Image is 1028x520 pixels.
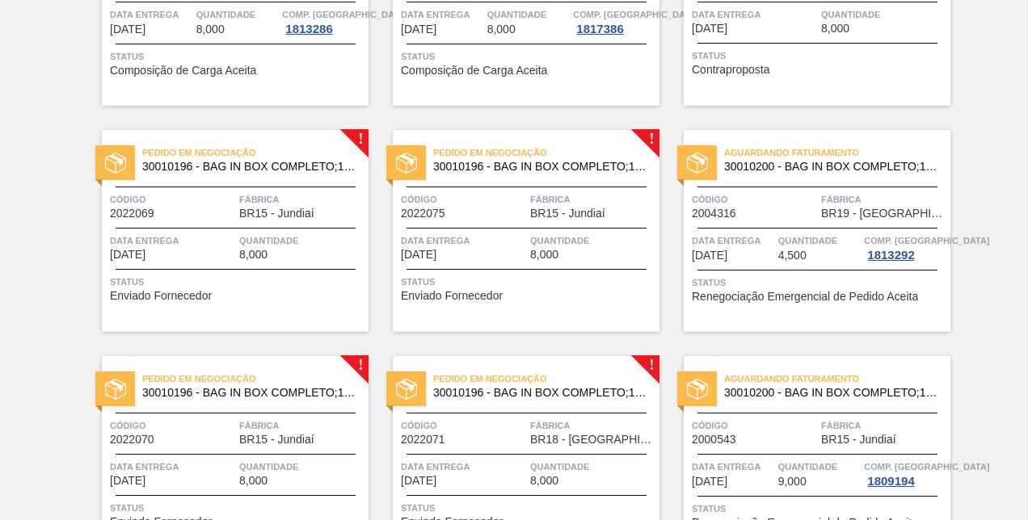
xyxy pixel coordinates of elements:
[530,475,558,487] span: 8,000
[692,291,918,303] span: Renegociação Emergencial de Pedido Aceita
[864,459,946,488] a: Comp. [GEOGRAPHIC_DATA]1809194
[369,130,659,332] a: !statusPedido em Negociação30010196 - BAG IN BOX COMPLETO;18L;NORMAL;;Código2022075FábricaBR15 - ...
[530,233,655,249] span: Quantidade
[142,145,369,161] span: Pedido em Negociação
[692,501,946,517] span: Status
[401,249,436,261] span: 07/10/2025
[282,6,364,36] a: Comp. [GEOGRAPHIC_DATA]1813286
[401,6,483,23] span: Data entrega
[433,161,647,173] span: 30010196 - BAG IN BOX COMPLETO;18L;NORMAL;;
[821,23,849,35] span: 8,000
[401,191,526,208] span: Código
[110,191,235,208] span: Código
[78,130,369,332] a: !statusPedido em Negociação30010196 - BAG IN BOX COMPLETO;18L;NORMAL;;Código2022069FábricaBR15 - ...
[692,275,946,291] span: Status
[692,48,946,64] span: Status
[778,459,861,475] span: Quantidade
[401,274,655,290] span: Status
[821,417,946,434] span: Fábrica
[105,153,126,174] img: status
[692,459,774,475] span: Data entrega
[110,417,235,434] span: Código
[659,130,950,332] a: statusAguardando Faturamento30010200 - BAG IN BOX COMPLETO;18L;DIET;;Código2004316FábricaBR19 - [...
[401,48,655,65] span: Status
[110,475,145,487] span: 08/10/2025
[433,145,659,161] span: Pedido em Negociação
[692,233,774,249] span: Data entrega
[401,23,436,36] span: 17/09/2025
[864,233,989,249] span: Comp. Carga
[396,153,417,174] img: status
[110,274,364,290] span: Status
[196,6,279,23] span: Quantidade
[401,208,445,220] span: 2022075
[401,290,503,302] span: Enviado Fornecedor
[821,191,946,208] span: Fábrica
[401,500,655,516] span: Status
[864,459,989,475] span: Comp. Carga
[821,6,946,23] span: Quantidade
[110,459,235,475] span: Data entrega
[110,233,235,249] span: Data entrega
[724,161,937,173] span: 30010200 - BAG IN BOX COMPLETO;18L;DIET;;
[692,23,727,35] span: 22/09/2025
[110,65,256,77] span: Composição de Carga Aceita
[573,6,698,23] span: Comp. Carga
[110,434,154,446] span: 2022070
[282,23,335,36] div: 1813286
[110,249,145,261] span: 03/10/2025
[530,249,558,261] span: 8,000
[821,434,896,446] span: BR15 - Jundiaí
[692,250,727,262] span: 08/10/2025
[864,249,917,262] div: 1813292
[401,65,547,77] span: Composição de Carga Aceita
[692,476,727,488] span: 21/10/2025
[239,249,268,261] span: 8,000
[239,208,314,220] span: BR15 - Jundiaí
[105,379,126,400] img: status
[110,290,212,302] span: Enviado Fornecedor
[530,191,655,208] span: Fábrica
[692,6,817,23] span: Data entrega
[530,417,655,434] span: Fábrica
[282,6,407,23] span: Comp. Carga
[692,417,817,434] span: Código
[864,475,917,488] div: 1809194
[778,476,807,488] span: 9,000
[142,371,369,387] span: Pedido em Negociação
[724,387,937,399] span: 30010200 - BAG IN BOX COMPLETO;18L;DIET;;
[530,208,605,220] span: BR15 - Jundiaí
[110,208,154,220] span: 2022069
[821,208,946,220] span: BR19 - Nova Rio
[239,233,364,249] span: Quantidade
[573,23,626,36] div: 1817386
[433,387,647,399] span: 30010196 - BAG IN BOX COMPLETO;18L;NORMAL;;
[396,379,417,400] img: status
[401,434,445,446] span: 2022071
[692,208,736,220] span: 2004316
[687,153,708,174] img: status
[239,191,364,208] span: Fábrica
[487,23,516,36] span: 8,000
[433,371,659,387] span: Pedido em Negociação
[110,48,364,65] span: Status
[142,387,356,399] span: 30010196 - BAG IN BOX COMPLETO;18L;NORMAL;;
[110,500,364,516] span: Status
[778,250,807,262] span: 4,500
[692,64,770,76] span: Contraproposta
[196,23,225,36] span: 8,000
[530,459,655,475] span: Quantidade
[401,475,436,487] span: 09/10/2025
[239,434,314,446] span: BR15 - Jundiaí
[724,145,950,161] span: Aguardando Faturamento
[401,459,526,475] span: Data entrega
[110,6,192,23] span: Data entrega
[687,379,708,400] img: status
[239,417,364,434] span: Fábrica
[692,434,736,446] span: 2000543
[530,434,655,446] span: BR18 - Pernambuco
[401,417,526,434] span: Código
[487,6,570,23] span: Quantidade
[239,475,268,487] span: 8,000
[864,233,946,262] a: Comp. [GEOGRAPHIC_DATA]1813292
